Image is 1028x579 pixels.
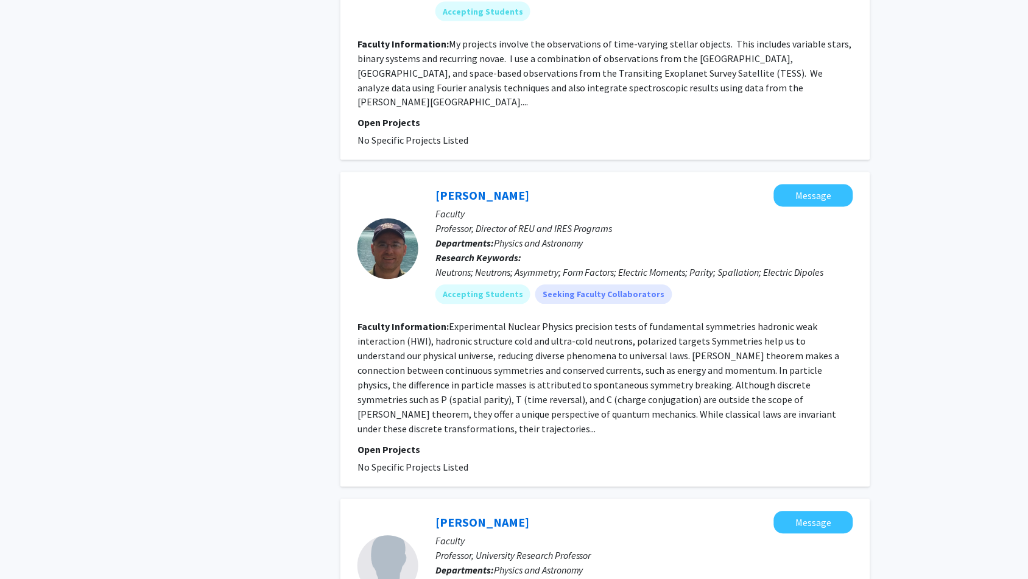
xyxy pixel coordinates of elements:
[435,534,853,549] p: Faculty
[494,237,583,250] span: Physics and Astronomy
[774,184,853,207] button: Message Christopher Crawford
[357,321,840,435] fg-read-more: Experimental Nuclear Physics precision tests of fundamental symmetries hadronic weak interaction ...
[435,188,529,203] a: [PERSON_NAME]
[357,443,853,457] p: Open Projects
[435,222,853,236] p: Professor, Director of REU and IRES Programs
[435,515,529,530] a: [PERSON_NAME]
[435,549,853,563] p: Professor, University Research Professor
[435,285,530,304] mat-chip: Accepting Students
[9,524,52,570] iframe: Chat
[357,116,853,130] p: Open Projects
[435,265,853,280] div: Neutrons; Neutrons; Asymmetry; Form Factors; Electric Moments; Parity; Spallation; Electric Dipoles
[435,252,521,264] b: Research Keywords:
[357,135,468,147] span: No Specific Projects Listed
[435,237,494,250] b: Departments:
[357,321,449,333] b: Faculty Information:
[435,2,530,21] mat-chip: Accepting Students
[357,38,449,50] b: Faculty Information:
[435,207,853,222] p: Faculty
[357,461,468,474] span: No Specific Projects Listed
[774,511,853,534] button: Message Wolfgang Korsch
[435,564,494,577] b: Departments:
[357,38,852,108] fg-read-more: My projects involve the observations of time-varying stellar objects. This includes variable star...
[535,285,672,304] mat-chip: Seeking Faculty Collaborators
[494,564,583,577] span: Physics and Astronomy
